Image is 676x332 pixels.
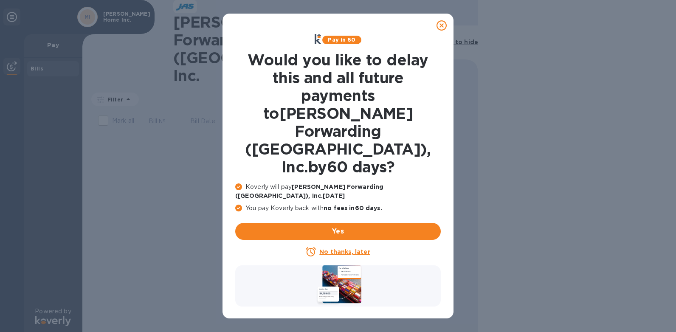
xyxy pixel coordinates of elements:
[242,226,434,236] span: Yes
[319,248,370,255] u: No thanks, later
[324,205,382,211] b: no fees in 60 days .
[235,223,441,240] button: Yes
[328,37,355,43] b: Pay in 60
[235,204,441,213] p: You pay Koverly back with
[235,183,441,200] p: Koverly will pay
[235,183,383,199] b: [PERSON_NAME] Forwarding ([GEOGRAPHIC_DATA]), Inc. [DATE]
[235,51,441,176] h1: Would you like to delay this and all future payments to [PERSON_NAME] Forwarding ([GEOGRAPHIC_DAT...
